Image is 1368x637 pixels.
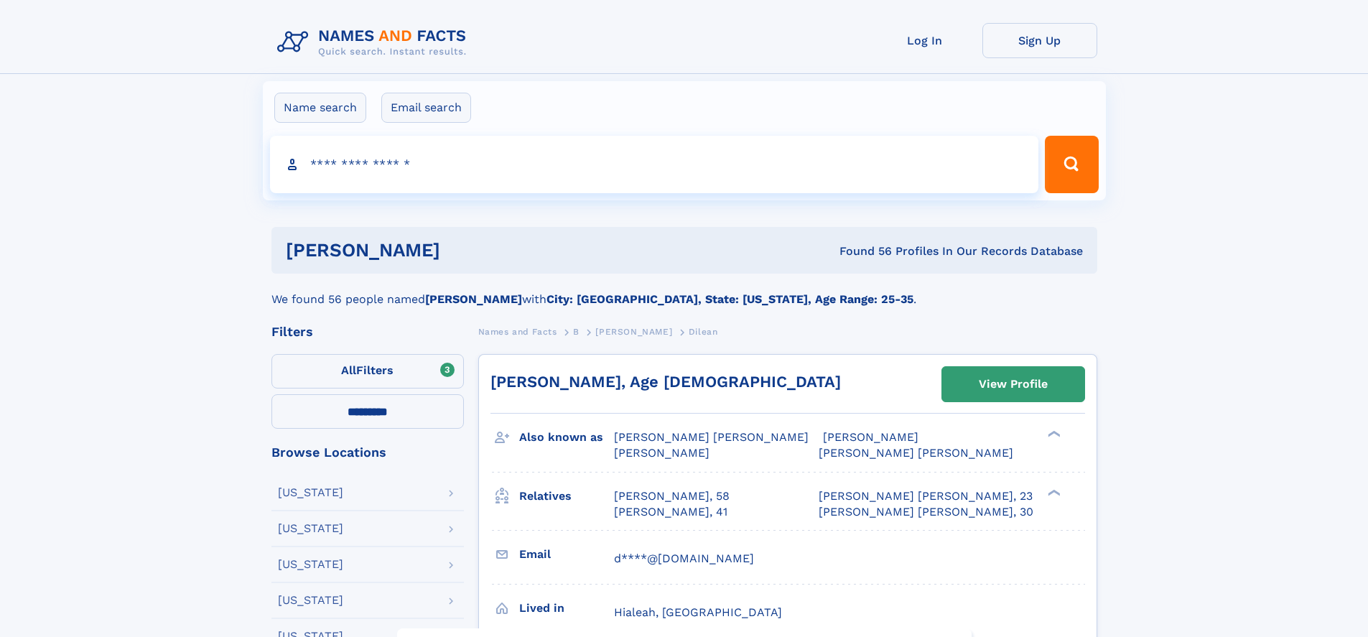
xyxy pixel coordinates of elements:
a: Log In [867,23,982,58]
span: Hialeah, [GEOGRAPHIC_DATA] [614,605,782,619]
a: [PERSON_NAME] [595,322,672,340]
input: search input [270,136,1039,193]
a: [PERSON_NAME] [PERSON_NAME], 30 [819,504,1033,520]
div: We found 56 people named with . [271,274,1097,308]
span: [PERSON_NAME] [614,446,709,460]
span: [PERSON_NAME] [PERSON_NAME] [614,430,809,444]
div: [US_STATE] [278,595,343,606]
div: [US_STATE] [278,487,343,498]
a: [PERSON_NAME], Age [DEMOGRAPHIC_DATA] [490,373,841,391]
span: [PERSON_NAME] [PERSON_NAME] [819,446,1013,460]
div: Found 56 Profiles In Our Records Database [640,243,1083,259]
div: [US_STATE] [278,523,343,534]
div: Browse Locations [271,446,464,459]
span: All [341,363,356,377]
label: Filters [271,354,464,389]
a: View Profile [942,367,1084,401]
h3: Relatives [519,484,614,508]
span: B [573,327,580,337]
label: Email search [381,93,471,123]
h3: Lived in [519,596,614,620]
span: Dilean [689,327,718,337]
button: Search Button [1045,136,1098,193]
a: [PERSON_NAME] [PERSON_NAME], 23 [819,488,1033,504]
span: [PERSON_NAME] [823,430,918,444]
a: [PERSON_NAME], 41 [614,504,727,520]
div: ❯ [1044,429,1061,439]
span: [PERSON_NAME] [595,327,672,337]
b: [PERSON_NAME] [425,292,522,306]
a: [PERSON_NAME], 58 [614,488,730,504]
label: Name search [274,93,366,123]
div: [US_STATE] [278,559,343,570]
b: City: [GEOGRAPHIC_DATA], State: [US_STATE], Age Range: 25-35 [546,292,913,306]
a: B [573,322,580,340]
h3: Also known as [519,425,614,450]
h3: Email [519,542,614,567]
a: Names and Facts [478,322,557,340]
img: Logo Names and Facts [271,23,478,62]
div: Filters [271,325,464,338]
div: View Profile [979,368,1048,401]
a: Sign Up [982,23,1097,58]
h1: [PERSON_NAME] [286,241,640,259]
div: ❯ [1044,488,1061,497]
